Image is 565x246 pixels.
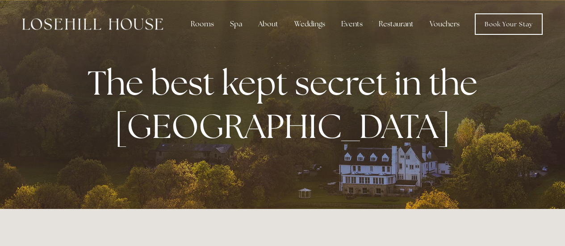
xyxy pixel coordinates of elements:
[223,15,249,33] div: Spa
[334,15,370,33] div: Events
[184,15,221,33] div: Rooms
[22,18,163,30] img: Losehill House
[475,13,543,35] a: Book Your Stay
[287,15,332,33] div: Weddings
[251,15,285,33] div: About
[372,15,421,33] div: Restaurant
[423,15,467,33] a: Vouchers
[88,61,485,148] strong: The best kept secret in the [GEOGRAPHIC_DATA]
